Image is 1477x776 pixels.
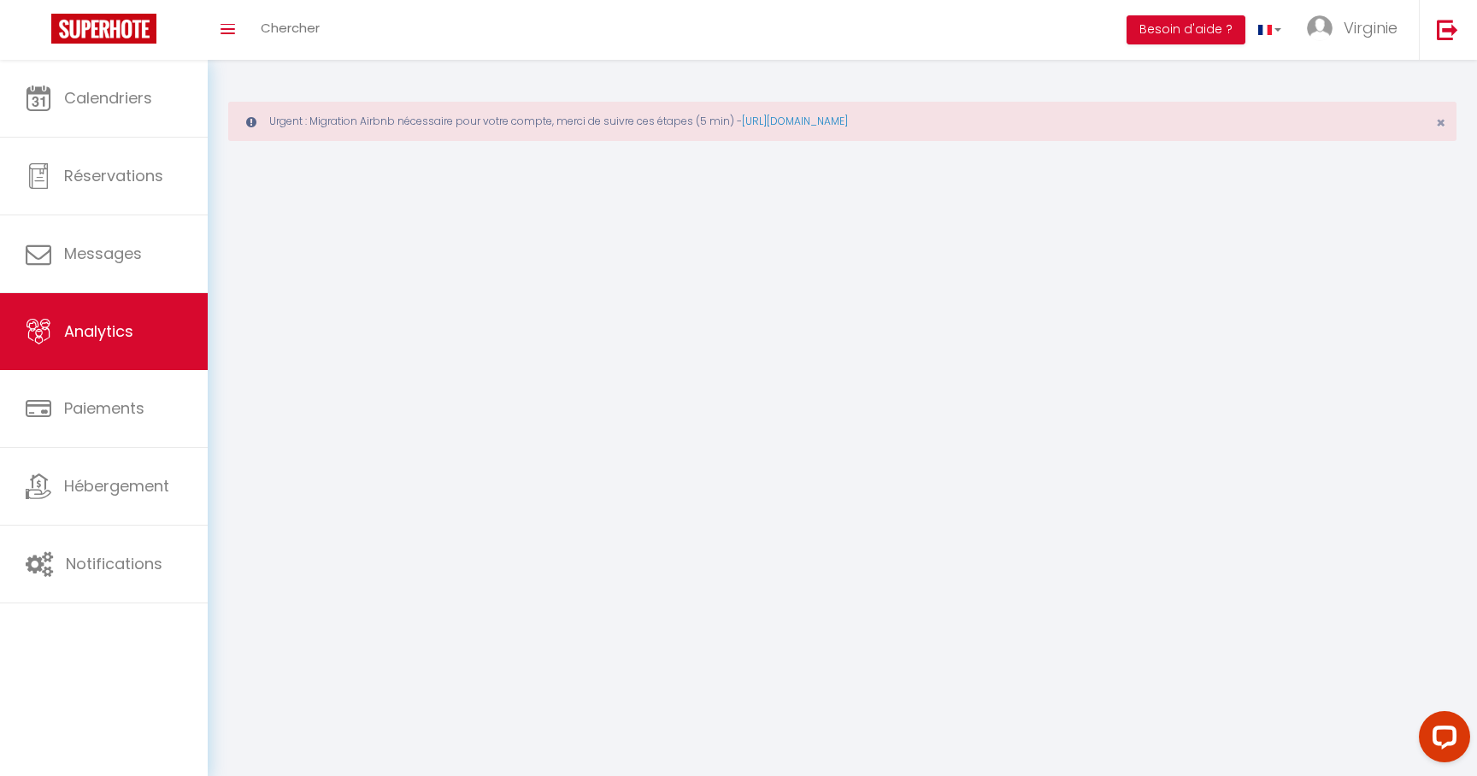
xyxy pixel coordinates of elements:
span: Réservations [64,165,163,186]
div: Urgent : Migration Airbnb nécessaire pour votre compte, merci de suivre ces étapes (5 min) - [228,102,1456,141]
span: Chercher [261,19,320,37]
img: Super Booking [51,14,156,44]
span: Calendriers [64,87,152,109]
span: Virginie [1344,17,1398,38]
span: Hébergement [64,475,169,497]
span: Paiements [64,397,144,419]
span: × [1436,112,1445,133]
span: Notifications [66,553,162,574]
button: Besoin d'aide ? [1127,15,1245,44]
img: ... [1307,15,1333,41]
span: Analytics [64,320,133,342]
img: logout [1437,19,1458,40]
span: Messages [64,243,142,264]
button: Close [1436,115,1445,131]
iframe: LiveChat chat widget [1405,704,1477,776]
a: [URL][DOMAIN_NAME] [742,114,848,128]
